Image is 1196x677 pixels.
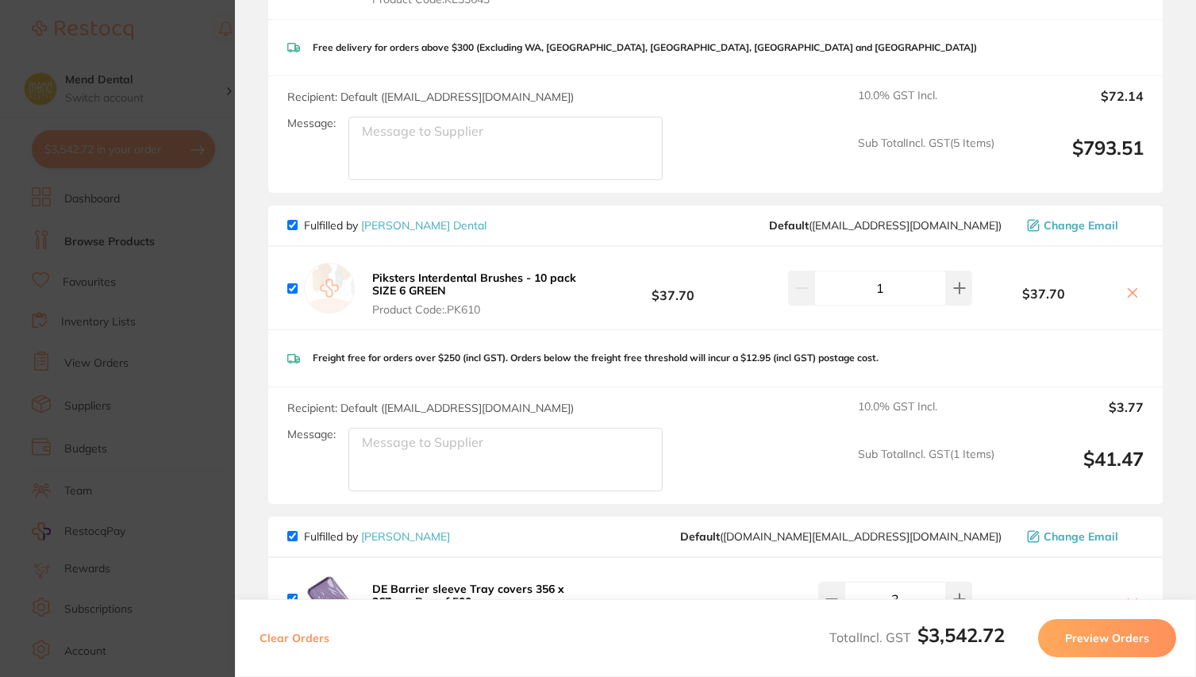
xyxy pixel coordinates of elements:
[304,530,450,543] p: Fulfilled by
[769,218,809,233] b: Default
[1007,137,1144,180] output: $793.51
[1038,619,1176,657] button: Preview Orders
[287,90,574,104] span: Recipient: Default ( [EMAIL_ADDRESS][DOMAIN_NAME] )
[255,619,334,657] button: Clear Orders
[313,42,977,53] p: Free delivery for orders above $300 (Excluding WA, [GEOGRAPHIC_DATA], [GEOGRAPHIC_DATA], [GEOGRAP...
[587,274,759,303] b: $37.70
[1044,530,1118,543] span: Change Email
[769,219,1002,232] span: sales@piksters.com
[829,629,1005,645] span: Total Incl. GST
[367,582,587,628] button: DE Barrier sleeve Tray covers 356 x 267mm Box of 500 Product Code:HSD-9793784
[972,598,1115,612] b: $70.35
[1007,89,1144,124] output: $72.14
[1007,400,1144,435] output: $3.77
[587,584,759,614] b: $23.45
[304,574,355,625] img: ZjFjcWZoZA
[287,117,336,130] label: Message:
[858,400,994,435] span: 10.0 % GST Incl.
[361,529,450,544] a: [PERSON_NAME]
[361,218,486,233] a: [PERSON_NAME] Dental
[758,598,788,612] button: Edit
[372,271,576,298] b: Piksters Interdental Brushes - 10 pack SIZE 6 GREEN
[917,623,1005,647] b: $3,542.72
[372,582,564,609] b: DE Barrier sleeve Tray covers 356 x 267mm Box of 500
[1044,219,1118,232] span: Change Email
[858,448,994,491] span: Sub Total Incl. GST ( 1 Items)
[287,401,574,415] span: Recipient: Default ( [EMAIL_ADDRESS][DOMAIN_NAME] )
[1022,529,1144,544] button: Change Email
[972,287,1115,301] b: $37.70
[680,530,1002,543] span: customer.care@henryschein.com.au
[304,263,355,313] img: empty.jpg
[313,352,879,364] p: Freight free for orders over $250 (incl GST). Orders below the freight free threshold will incur ...
[1007,448,1144,491] output: $41.47
[287,428,336,441] label: Message:
[858,137,994,180] span: Sub Total Incl. GST ( 5 Items)
[367,271,587,317] button: Piksters Interdental Brushes - 10 pack SIZE 6 GREEN Product Code:.PK610
[680,529,720,544] b: Default
[304,219,486,232] p: Fulfilled by
[858,89,994,124] span: 10.0 % GST Incl.
[1022,218,1144,233] button: Change Email
[372,303,583,316] span: Product Code: .PK610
